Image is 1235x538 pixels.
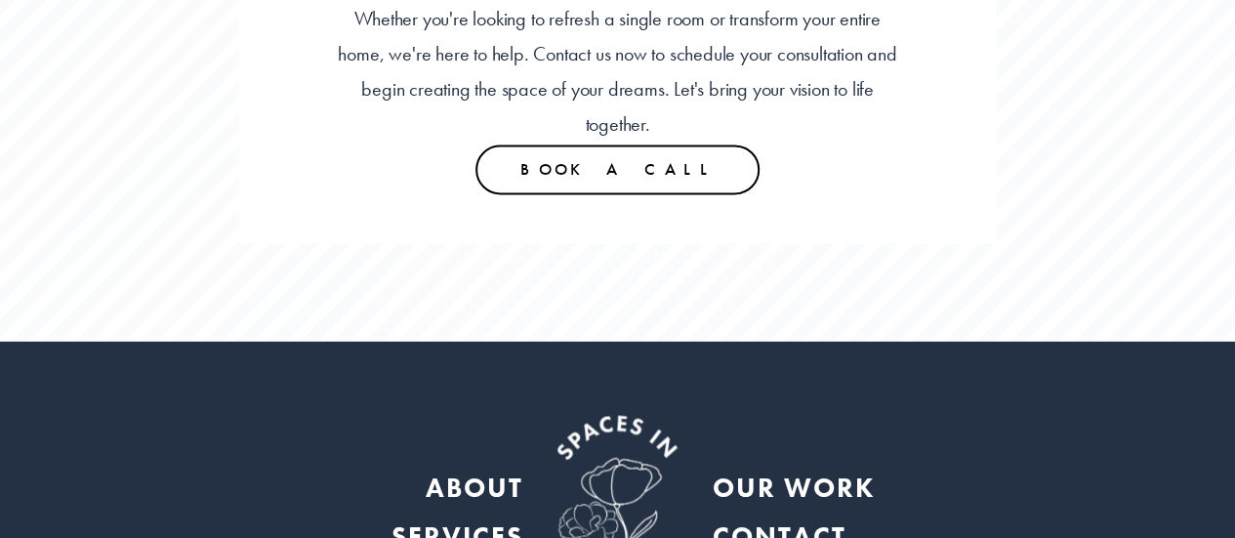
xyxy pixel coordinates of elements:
strong: ABOUT [426,471,523,505]
a: OUR WORK [712,464,875,513]
a: BOOK A CALL [475,145,760,193]
p: Whether you're looking to refresh a single room or transform your entire home, we're here to help... [334,1,902,142]
a: ABOUT [426,464,523,513]
strong: OUR WORK [712,471,875,505]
